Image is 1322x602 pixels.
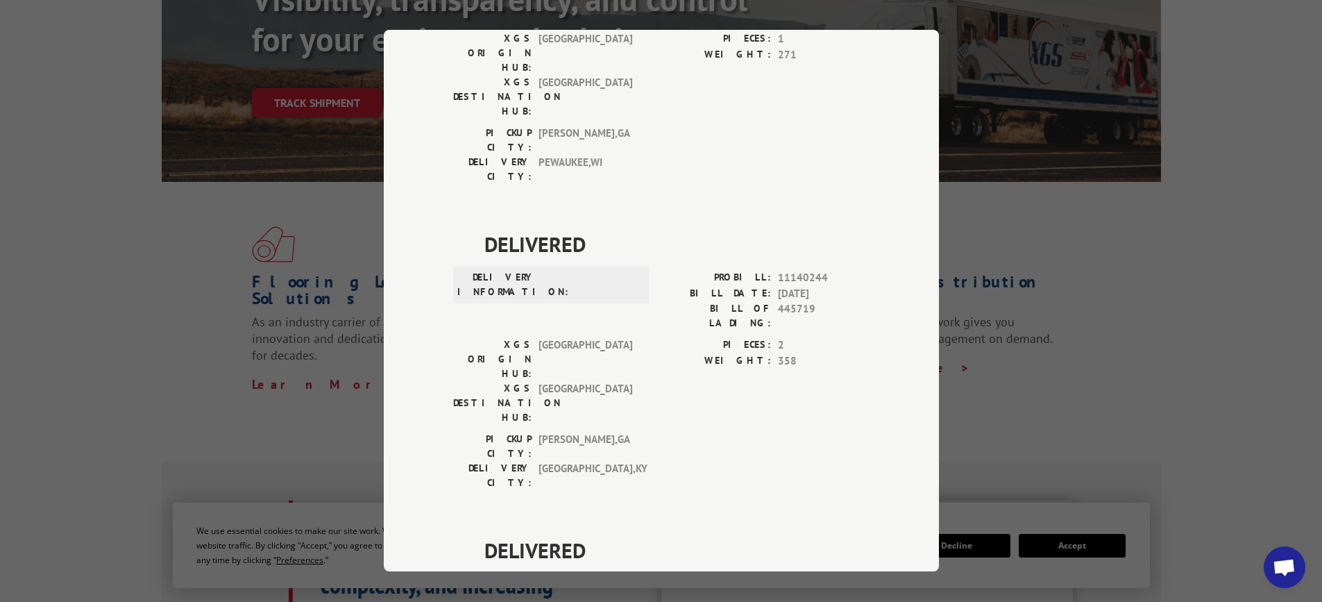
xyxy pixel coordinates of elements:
span: [GEOGRAPHIC_DATA] [539,381,632,425]
label: XGS DESTINATION HUB: [453,381,532,425]
label: PROBILL: [661,270,771,286]
span: [GEOGRAPHIC_DATA] [539,31,632,75]
label: XGS ORIGIN HUB: [453,337,532,381]
span: 11140244 [778,270,870,286]
a: Open chat [1264,546,1305,588]
label: XGS DESTINATION HUB: [453,75,532,119]
span: [GEOGRAPHIC_DATA] [539,337,632,381]
span: [DATE] [778,286,870,302]
span: PEWAUKEE , WI [539,155,632,184]
label: BILL DATE: [661,286,771,302]
label: WEIGHT: [661,353,771,369]
span: [GEOGRAPHIC_DATA] , KY [539,461,632,490]
span: [PERSON_NAME] , GA [539,126,632,155]
label: DELIVERY INFORMATION: [457,270,536,299]
label: WEIGHT: [661,47,771,63]
label: DELIVERY CITY: [453,155,532,184]
label: PIECES: [661,337,771,353]
label: PICKUP CITY: [453,432,532,461]
span: DELIVERED [484,535,870,566]
label: PIECES: [661,31,771,47]
span: 445719 [778,301,870,331]
label: XGS ORIGIN HUB: [453,31,532,75]
label: BILL OF LADING: [661,301,771,331]
label: DELIVERY CITY: [453,461,532,490]
span: 2 [778,337,870,353]
span: DELIVERED [484,228,870,260]
label: PICKUP CITY: [453,126,532,155]
span: [GEOGRAPHIC_DATA] [539,75,632,119]
span: [PERSON_NAME] , GA [539,432,632,461]
span: 271 [778,47,870,63]
span: 1 [778,31,870,47]
span: 358 [778,353,870,369]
